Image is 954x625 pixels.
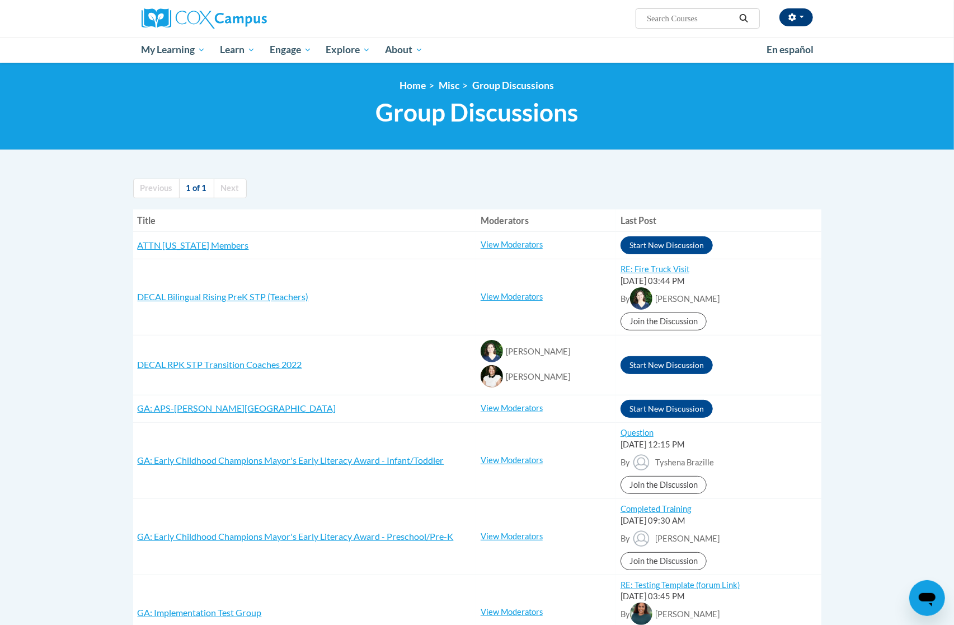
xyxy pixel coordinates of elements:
span: By [621,534,630,543]
a: DECAL Bilingual Rising PreK STP (Teachers) [138,291,309,302]
img: Cox Campus [142,8,267,29]
a: View Moderators [481,240,543,249]
span: About [385,43,423,57]
span: By [621,458,630,467]
a: Join the Discussion [621,476,707,494]
button: Search [735,12,752,25]
button: Start New Discussion [621,356,713,374]
a: Completed Training [621,504,691,514]
span: [PERSON_NAME] [655,534,720,543]
a: Engage [262,37,319,63]
a: Join the Discussion [621,312,707,330]
button: Start New Discussion [621,400,713,418]
a: Cox Campus [142,8,354,29]
a: DECAL RPK STP Transition Coaches 2022 [138,359,302,370]
a: View Moderators [481,403,543,413]
span: My Learning [141,43,205,57]
a: Join the Discussion [621,552,707,570]
a: Home [400,80,426,91]
iframe: Button to launch messaging window [909,580,945,616]
a: Group Discussions [473,80,554,91]
span: By [621,294,630,304]
span: Title [138,215,156,226]
span: By [621,610,630,619]
span: [PERSON_NAME] [655,610,720,619]
a: 1 of 1 [179,179,214,198]
img: Madelyn Owens [630,527,652,549]
img: Maggie Deaton [481,340,503,362]
span: Engage [270,43,312,57]
a: GA: Early Childhood Champions Mayor's Early Literacy Award - Infant/Toddler [138,455,444,465]
span: [PERSON_NAME] [506,372,570,381]
span: Learn [220,43,255,57]
a: Next [214,179,247,198]
img: Maggie Deaton [630,287,652,310]
a: View Moderators [481,292,543,301]
a: GA: APS-[PERSON_NAME][GEOGRAPHIC_DATA] [138,403,336,413]
a: GA: Early Childhood Champions Mayor's Early Literacy Award - Preschool/Pre-K [138,531,454,542]
a: My Learning [134,37,213,63]
a: Previous [133,179,180,198]
a: Learn [213,37,262,63]
input: Search Courses [646,12,735,25]
a: View Moderators [481,531,543,541]
span: Group Discussions [376,97,579,127]
div: [DATE] 03:45 PM [621,591,817,603]
a: RE: Fire Truck Visit [621,264,689,274]
span: [PERSON_NAME] [506,347,570,356]
span: En español [767,44,814,55]
img: Trina Heath [481,365,503,388]
button: Start New Discussion [621,236,713,254]
a: View Moderators [481,455,543,465]
div: [DATE] 12:15 PM [621,439,817,451]
button: Account Settings [779,8,813,26]
span: Tyshena Brazille [655,458,714,467]
a: About [378,37,430,63]
a: En español [760,38,821,62]
span: Last Post [621,215,656,226]
img: Tyshena Brazille [630,451,652,473]
img: Shonta Lyons [630,603,652,625]
span: Moderators [481,215,529,226]
a: Question [621,428,654,437]
div: [DATE] 09:30 AM [621,515,817,527]
a: GA: Implementation Test Group [138,607,262,618]
span: [PERSON_NAME] [655,294,720,304]
a: ATTN [US_STATE] Members [138,240,249,250]
a: Explore [318,37,378,63]
nav: Page navigation col-md-12 [133,179,821,198]
a: RE: Testing Template (forum Link) [621,580,740,590]
div: [DATE] 03:44 PM [621,276,817,287]
span: Explore [326,43,370,57]
span: Misc [439,80,460,91]
div: Main menu [125,37,830,63]
a: View Moderators [481,607,543,617]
